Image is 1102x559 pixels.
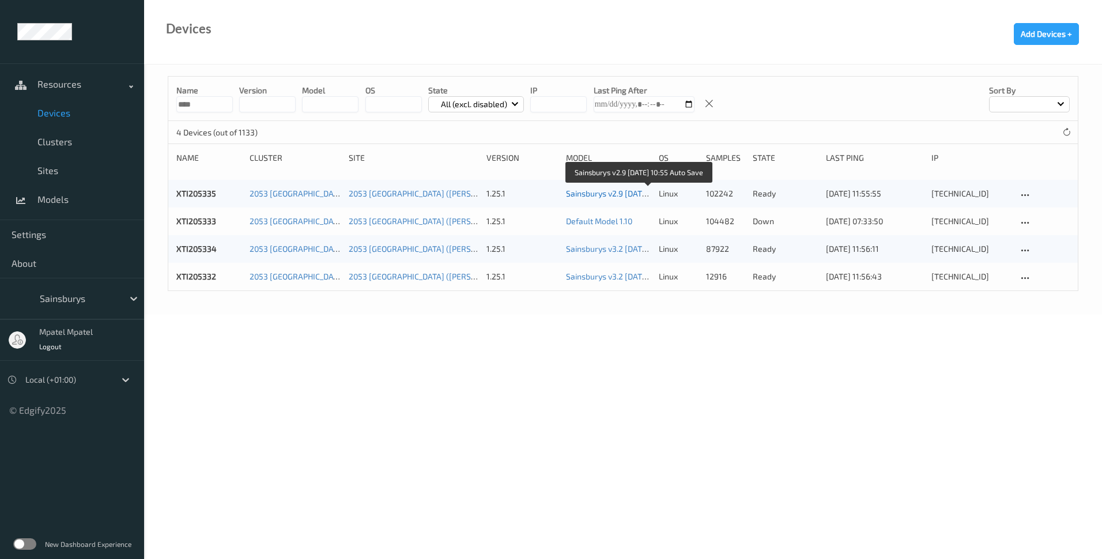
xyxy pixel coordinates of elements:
[250,271,490,281] a: 2053 [GEOGRAPHIC_DATA] ([PERSON_NAME][GEOGRAPHIC_DATA])
[706,243,745,255] div: 87922
[594,85,695,96] p: Last Ping After
[428,85,524,96] p: State
[486,188,558,199] div: 1.25.1
[437,99,511,110] p: All (excl. disabled)
[176,271,216,281] a: XTI205332
[826,188,923,199] div: [DATE] 11:55:55
[365,85,422,96] p: OS
[659,188,698,199] p: linux
[659,243,698,255] p: linux
[566,271,710,281] a: Sainsburys v3.2 [DATE] 16:44 Auto Save
[706,271,745,282] div: 12916
[250,216,490,226] a: 2053 [GEOGRAPHIC_DATA] ([PERSON_NAME][GEOGRAPHIC_DATA])
[250,188,490,198] a: 2053 [GEOGRAPHIC_DATA] ([PERSON_NAME][GEOGRAPHIC_DATA])
[753,188,818,199] p: ready
[239,85,296,96] p: version
[250,152,341,164] div: Cluster
[659,152,698,164] div: OS
[931,152,1009,164] div: ip
[176,188,216,198] a: XTI205335
[349,244,589,254] a: 2053 [GEOGRAPHIC_DATA] ([PERSON_NAME][GEOGRAPHIC_DATA])
[349,152,479,164] div: Site
[931,188,1009,199] div: [TECHNICAL_ID]
[566,244,710,254] a: Sainsburys v3.2 [DATE] 16:44 Auto Save
[826,271,923,282] div: [DATE] 11:56:43
[659,271,698,282] p: linux
[349,271,589,281] a: 2053 [GEOGRAPHIC_DATA] ([PERSON_NAME][GEOGRAPHIC_DATA])
[486,271,558,282] div: 1.25.1
[530,85,587,96] p: IP
[566,152,651,164] div: Model
[989,85,1070,96] p: Sort by
[753,216,818,227] p: down
[176,85,233,96] p: Name
[176,127,263,138] p: 4 Devices (out of 1133)
[753,243,818,255] p: ready
[706,188,745,199] div: 102242
[302,85,358,96] p: model
[486,216,558,227] div: 1.25.1
[250,244,490,254] a: 2053 [GEOGRAPHIC_DATA] ([PERSON_NAME][GEOGRAPHIC_DATA])
[486,152,558,164] div: version
[931,216,1009,227] div: [TECHNICAL_ID]
[659,216,698,227] p: linux
[826,243,923,255] div: [DATE] 11:56:11
[753,152,818,164] div: State
[166,23,212,35] div: Devices
[826,152,923,164] div: Last Ping
[706,216,745,227] div: 104482
[1014,23,1079,45] button: Add Devices +
[176,216,216,226] a: XTI205333
[176,152,241,164] div: Name
[706,152,745,164] div: Samples
[931,243,1009,255] div: [TECHNICAL_ID]
[486,243,558,255] div: 1.25.1
[349,216,589,226] a: 2053 [GEOGRAPHIC_DATA] ([PERSON_NAME][GEOGRAPHIC_DATA])
[753,271,818,282] p: ready
[176,244,217,254] a: XTI205334
[349,188,589,198] a: 2053 [GEOGRAPHIC_DATA] ([PERSON_NAME][GEOGRAPHIC_DATA])
[826,216,923,227] div: [DATE] 07:33:50
[566,188,709,198] a: Sainsburys v2.9 [DATE] 10:55 Auto Save
[566,216,632,226] a: Default Model 1.10
[931,271,1009,282] div: [TECHNICAL_ID]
